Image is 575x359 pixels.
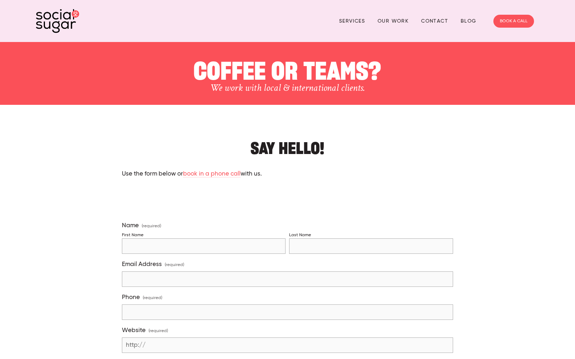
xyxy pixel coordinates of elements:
a: book in a phone call [183,171,241,178]
img: SocialSugar [36,9,79,33]
span: http:// [122,337,149,353]
h2: Say hello! [122,134,453,155]
span: Name [122,222,139,229]
h3: We work with local & international clients. [70,82,505,94]
a: Our Work [378,15,409,27]
div: Last Name [289,233,311,238]
a: Services [339,15,365,27]
span: Phone [122,294,140,301]
span: (required) [143,293,162,303]
span: Email Address [122,261,162,268]
p: Use the form below or with us. [122,169,453,179]
span: Website [122,327,146,334]
span: (required) [149,326,168,336]
a: Contact [421,15,448,27]
h1: COFFEE OR TEAMS? [70,53,505,82]
a: BOOK A CALL [493,15,534,28]
div: First Name [122,233,143,238]
span: (required) [142,224,161,228]
a: Blog [461,15,476,27]
span: (required) [165,260,184,270]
